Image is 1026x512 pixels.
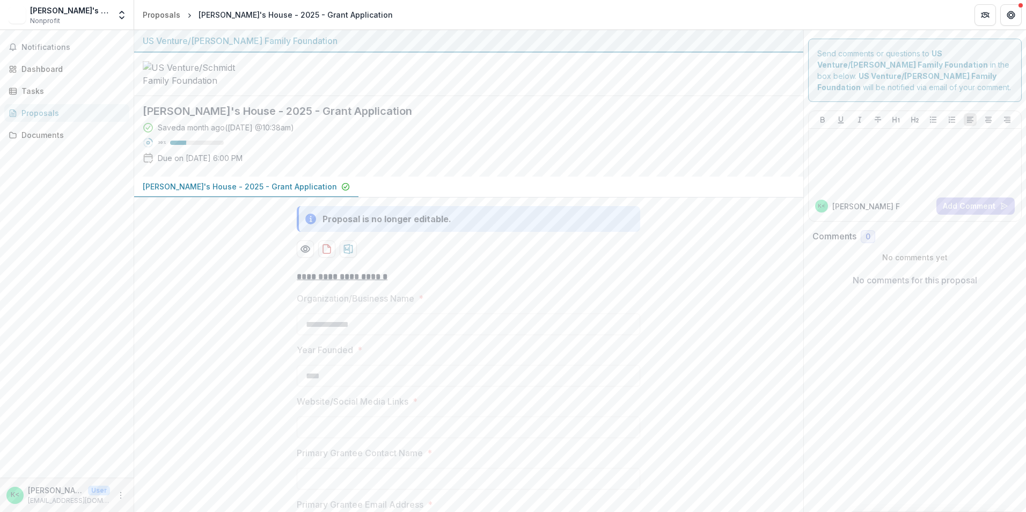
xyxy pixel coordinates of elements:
[88,486,110,495] p: User
[853,274,977,287] p: No comments for this proposal
[812,231,856,242] h2: Comments
[28,496,110,506] p: [EMAIL_ADDRESS][DOMAIN_NAME]
[158,139,166,147] p: 30 %
[158,152,243,164] p: Due on [DATE] 6:00 PM
[28,485,84,496] p: [PERSON_NAME] <[EMAIL_ADDRESS][DOMAIN_NAME]> <[EMAIL_ADDRESS][DOMAIN_NAME]>
[808,39,1022,102] div: Send comments or questions to in the box below. will be notified via email of your comment.
[946,113,958,126] button: Ordered List
[834,113,847,126] button: Underline
[297,240,314,258] button: Preview 4c5db2a9-cccf-4463-81f8-63a453f7a47d-0.pdf
[866,232,870,242] span: 0
[832,201,900,212] p: [PERSON_NAME] F
[1000,4,1022,26] button: Get Help
[297,447,423,459] p: Primary Grantee Contact Name
[4,126,129,144] a: Documents
[812,252,1018,263] p: No comments yet
[908,113,921,126] button: Heading 2
[816,113,829,126] button: Bold
[297,498,423,511] p: Primary Grantee Email Address
[4,82,129,100] a: Tasks
[158,122,294,133] div: Saved a month ago ( [DATE] @ 10:38am )
[1001,113,1014,126] button: Align Right
[297,292,414,305] p: Organization/Business Name
[4,104,129,122] a: Proposals
[114,4,129,26] button: Open entity switcher
[4,39,129,56] button: Notifications
[927,113,940,126] button: Bullet List
[817,71,996,92] strong: US Venture/[PERSON_NAME] Family Foundation
[30,16,60,26] span: Nonprofit
[297,395,408,408] p: Website/Social Media Links
[143,105,778,118] h2: [PERSON_NAME]'s House - 2025 - Grant Application
[890,113,903,126] button: Heading 1
[936,198,1015,215] button: Add Comment
[21,43,125,52] span: Notifications
[318,240,335,258] button: download-proposal
[4,60,129,78] a: Dashboard
[818,203,825,209] div: Keegan Flynn <khgrants@kathys-house.org> <khgrants@kathys-house.org>
[9,6,26,24] img: Kathy's House
[21,63,121,75] div: Dashboard
[21,85,121,97] div: Tasks
[982,113,995,126] button: Align Center
[143,34,795,47] div: US Venture/[PERSON_NAME] Family Foundation
[143,61,250,87] img: US Venture/Schmidt Family Foundation
[143,181,337,192] p: [PERSON_NAME]'s House - 2025 - Grant Application
[138,7,397,23] nav: breadcrumb
[21,107,121,119] div: Proposals
[964,113,977,126] button: Align Left
[143,9,180,20] div: Proposals
[974,4,996,26] button: Partners
[199,9,393,20] div: [PERSON_NAME]'s House - 2025 - Grant Application
[871,113,884,126] button: Strike
[323,213,451,225] div: Proposal is no longer editable.
[853,113,866,126] button: Italicize
[11,492,19,499] div: Keegan Flynn <khgrants@kathys-house.org> <khgrants@kathys-house.org>
[340,240,357,258] button: download-proposal
[297,343,353,356] p: Year Founded
[138,7,185,23] a: Proposals
[114,489,127,502] button: More
[30,5,110,16] div: [PERSON_NAME]'s House
[21,129,121,141] div: Documents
